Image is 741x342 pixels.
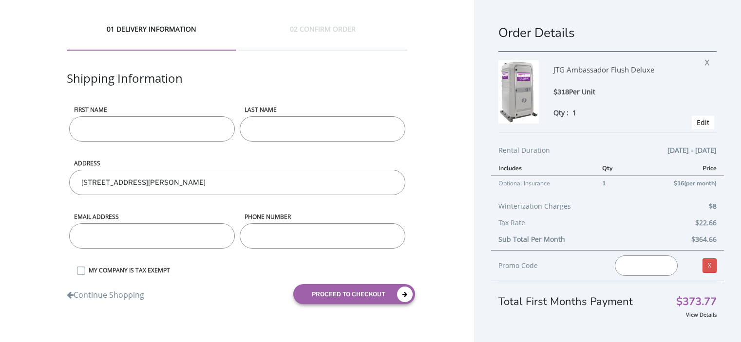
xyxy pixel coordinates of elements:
[67,70,408,106] div: Shipping Information
[491,161,594,176] th: Includes
[69,106,235,114] label: First name
[498,234,565,244] b: Sub Total Per Month
[697,118,709,127] a: Edit
[667,144,717,156] span: [DATE] - [DATE]
[676,297,717,307] span: $373.77
[569,87,595,96] span: Per Unit
[67,24,236,51] div: 01 DELIVERY INFORMATION
[634,161,724,176] th: Price
[595,176,634,190] td: 1
[240,213,405,221] label: phone number
[69,213,235,221] label: Email address
[703,258,717,273] a: X
[293,284,415,304] button: proceed to checkout
[498,217,717,234] div: Tax Rate
[705,54,714,67] span: X
[498,200,717,217] div: Winterization Charges
[491,176,594,190] td: Optional Insurance
[634,176,724,190] td: $16(per month)
[695,217,717,229] span: $22.66
[572,108,576,117] span: 1
[691,234,717,244] b: $364.66
[238,24,408,51] div: 02 CONFIRM ORDER
[498,144,717,161] div: Rental Duration
[498,281,717,309] div: Total First Months Payment
[709,200,717,212] span: $8
[686,311,717,318] a: View Details
[553,87,696,98] div: $318
[595,161,634,176] th: Qty
[553,60,696,87] div: JTG Ambassador Flush Deluxe
[498,260,600,271] div: Promo Code
[498,24,717,41] h1: Order Details
[84,266,408,274] label: MY COMPANY IS TAX EXEMPT
[67,285,144,301] a: Continue Shopping
[553,108,696,118] div: Qty :
[240,106,405,114] label: LAST NAME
